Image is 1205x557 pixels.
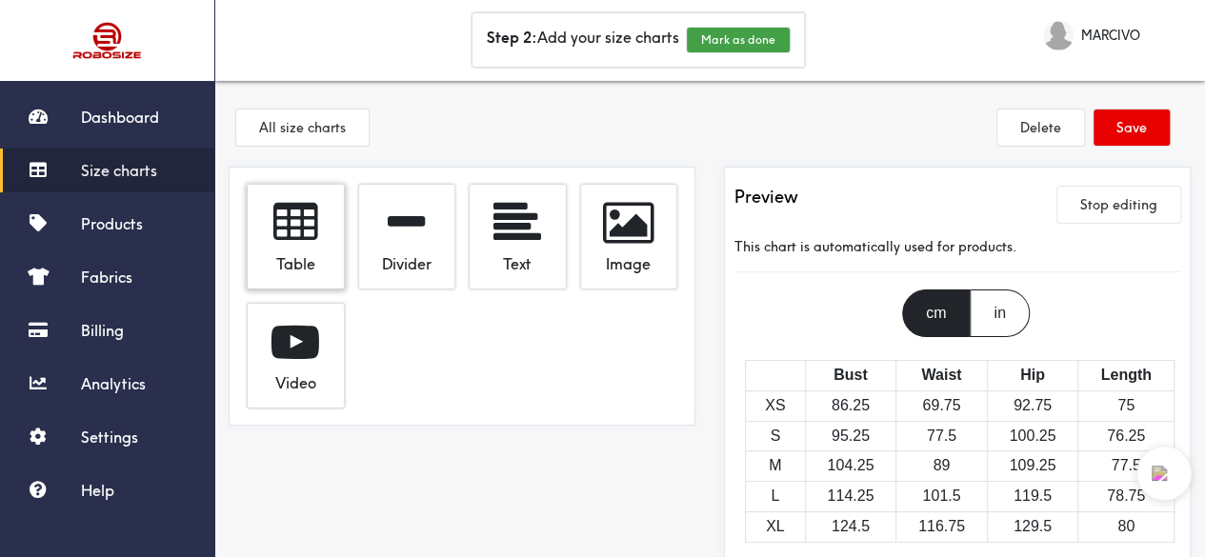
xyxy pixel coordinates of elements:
[1078,360,1175,390] th: Length
[687,28,790,52] button: Mark as done
[81,161,157,180] span: Size charts
[734,187,798,208] h3: Preview
[746,390,806,421] td: XS
[236,109,369,146] button: All size charts
[1081,25,1140,46] span: MARCIVO
[262,247,330,274] div: Table
[1078,482,1175,512] td: 78.75
[987,511,1078,542] td: 129.5
[81,374,146,393] span: Analytics
[81,268,132,287] span: Fabrics
[595,247,663,274] div: Image
[896,360,988,390] th: Waist
[805,421,896,451] td: 95.25
[81,321,124,340] span: Billing
[997,109,1084,146] button: Delete
[746,451,806,482] td: M
[987,451,1078,482] td: 109.25
[987,390,1078,421] td: 92.75
[1078,511,1175,542] td: 80
[805,360,896,390] th: Bust
[805,511,896,542] td: 124.5
[987,360,1078,390] th: Hip
[1094,109,1170,146] button: Save
[896,482,988,512] td: 101.5
[902,289,970,337] div: cm
[81,428,138,447] span: Settings
[36,14,179,67] img: Robosize
[746,511,806,542] td: XL
[81,108,159,127] span: Dashboard
[987,482,1078,512] td: 119.5
[805,390,896,421] td: 86.25
[987,421,1078,451] td: 100.25
[805,451,896,482] td: 104.25
[1043,20,1074,50] img: MARCIVO
[734,222,1180,272] div: This chart is automatically used for products.
[487,28,537,47] b: Step 2:
[262,366,330,393] div: Video
[896,390,988,421] td: 69.75
[896,511,988,542] td: 116.75
[472,13,804,67] div: Add your size charts
[1078,390,1175,421] td: 75
[896,421,988,451] td: 77.5
[1078,451,1175,482] td: 77.5
[746,421,806,451] td: S
[746,482,806,512] td: L
[484,247,552,274] div: Text
[1057,187,1180,223] button: Stop editing
[896,451,988,482] td: 89
[1078,421,1175,451] td: 76.25
[805,482,896,512] td: 114.25
[81,481,114,500] span: Help
[81,214,143,233] span: Products
[373,247,441,274] div: Divider
[970,289,1029,337] div: in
